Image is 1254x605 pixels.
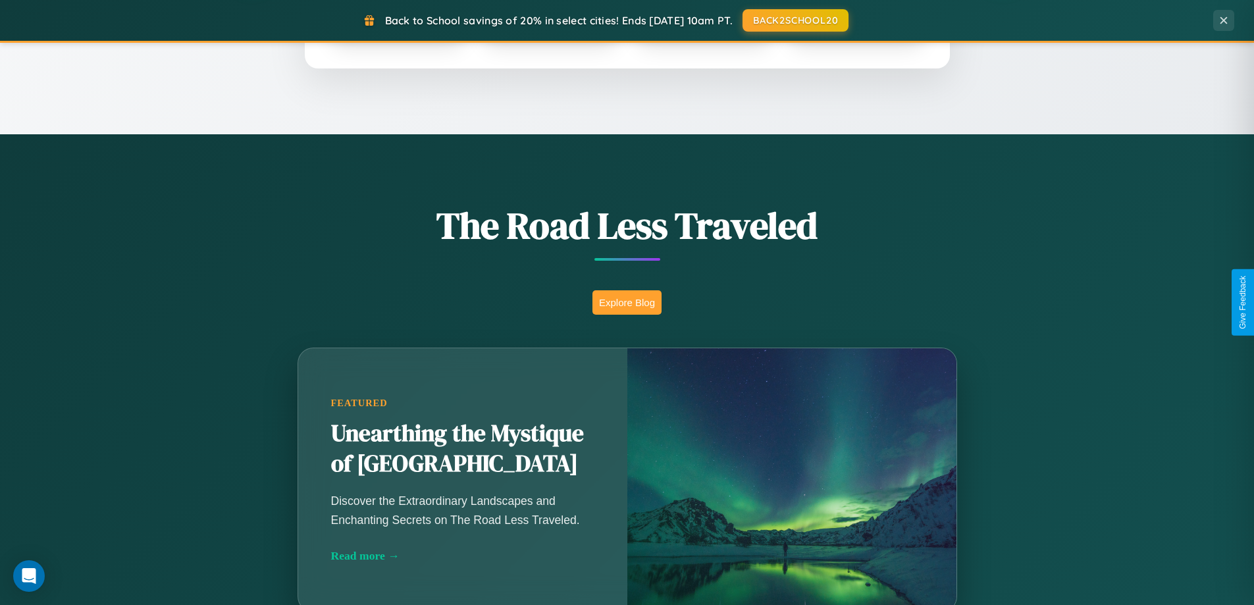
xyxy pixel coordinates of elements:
[232,200,1022,251] h1: The Road Less Traveled
[13,560,45,592] div: Open Intercom Messenger
[592,290,662,315] button: Explore Blog
[331,398,594,409] div: Featured
[1238,276,1247,329] div: Give Feedback
[331,492,594,529] p: Discover the Extraordinary Landscapes and Enchanting Secrets on The Road Less Traveled.
[331,419,594,479] h2: Unearthing the Mystique of [GEOGRAPHIC_DATA]
[385,14,733,27] span: Back to School savings of 20% in select cities! Ends [DATE] 10am PT.
[331,549,594,563] div: Read more →
[743,9,849,32] button: BACK2SCHOOL20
